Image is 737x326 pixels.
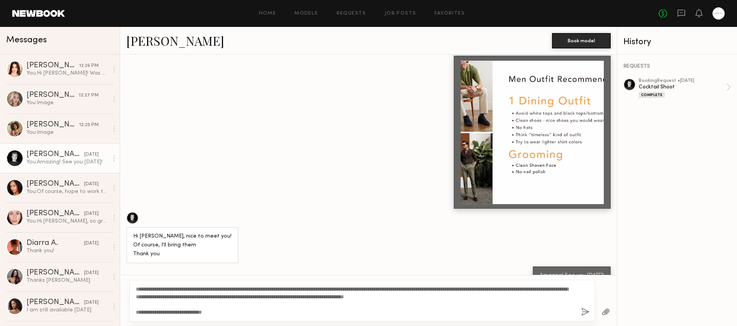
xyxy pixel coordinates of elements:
div: REQUESTS [623,64,731,69]
div: [DATE] [84,240,99,247]
div: [PERSON_NAME] [26,299,84,306]
div: booking Request • [DATE] [639,78,726,83]
button: Book model [552,33,611,48]
a: Home [259,11,276,16]
div: Diarra A. [26,240,84,247]
div: 12:27 PM [79,92,99,99]
a: bookingRequest •[DATE]Cocktail ShootComplete [639,78,731,98]
div: Cocktail Shoot [639,83,726,91]
div: [PERSON_NAME] [26,121,79,129]
div: [PERSON_NAME] [26,62,79,70]
a: [PERSON_NAME] [126,32,224,49]
div: Thanks [PERSON_NAME] [26,277,108,284]
div: 12:25 PM [79,121,99,129]
div: [PERSON_NAME] [26,151,84,158]
div: You: Image [26,99,108,106]
div: [DATE] [84,181,99,188]
div: [DATE] [84,269,99,277]
div: Complete [639,92,665,98]
span: Messages [6,36,47,45]
div: History [623,38,731,47]
div: [DATE] [84,299,99,306]
div: 12:26 PM [79,62,99,70]
div: You: Amazing! See you [DATE]! [26,158,108,166]
a: Requests [337,11,366,16]
div: I am still available [DATE] [26,306,108,314]
div: Amazing! See you [DATE]! [540,271,604,280]
div: [PERSON_NAME] [26,180,84,188]
a: Book model [552,37,611,43]
a: Models [294,11,318,16]
div: You: Hi [PERSON_NAME], so great working with you! Unfortunately we don't cover parking, but just ... [26,218,108,225]
a: Favorites [435,11,465,16]
div: You: Hi [PERSON_NAME]! Was amazing working with you. As promised, here are the photos from the sh... [26,70,108,77]
div: [PERSON_NAME] [26,91,79,99]
div: [PERSON_NAME] [26,269,84,277]
div: [PERSON_NAME] [26,210,84,218]
div: [DATE] [84,151,99,158]
a: Job Posts [385,11,416,16]
div: You: Image [26,129,108,136]
div: You: Of course, hope to work together in the future. Have an amazing time traveling! [26,188,108,195]
div: [DATE] [84,210,99,218]
div: Hi [PERSON_NAME], nice to meet you! Of course, I'll bring them Thank you [133,232,231,259]
div: Thank you! [26,247,108,254]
